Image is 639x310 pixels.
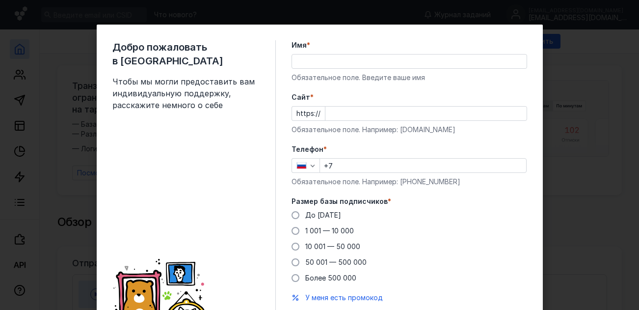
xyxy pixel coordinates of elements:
[305,274,356,282] span: Более 500 000
[305,242,360,251] span: 10 001 — 50 000
[305,258,367,266] span: 50 001 — 500 000
[112,40,260,68] span: Добро пожаловать в [GEOGRAPHIC_DATA]
[292,125,527,135] div: Обязательное поле. Например: [DOMAIN_NAME]
[292,144,323,154] span: Телефон
[292,92,310,102] span: Cайт
[305,211,341,219] span: До [DATE]
[292,197,388,206] span: Размер базы подписчиков
[292,177,527,187] div: Обязательное поле. Например: [PHONE_NUMBER]
[305,293,383,303] button: У меня есть промокод
[292,73,527,83] div: Обязательное поле. Введите ваше имя
[305,293,383,302] span: У меня есть промокод
[112,76,260,111] span: Чтобы мы могли предоставить вам индивидуальную поддержку, расскажите немного о себе
[305,226,354,235] span: 1 001 — 10 000
[292,40,307,50] span: Имя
